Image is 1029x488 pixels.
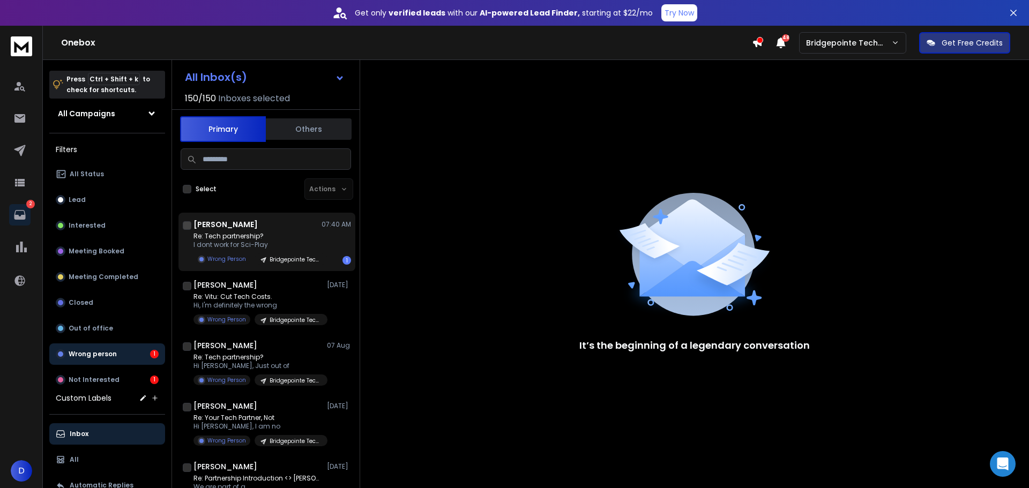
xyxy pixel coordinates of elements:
p: Closed [69,298,93,307]
p: Bridgepointe Technologies | 8.2k Software-IT [270,316,321,324]
p: All [70,455,79,464]
button: D [11,460,32,482]
div: 1 [150,376,159,384]
p: Bridgepointe Technologies | 8.2k Software-IT [270,377,321,385]
p: Inbox [70,430,88,438]
p: Bridgepointe Technologies | 8.2k Software-IT [270,437,321,445]
button: All [49,449,165,470]
h3: Inboxes selected [218,92,290,105]
h1: All Campaigns [58,108,115,119]
p: Hi, I'm definitely the wrong [193,301,322,310]
p: Re: Partnership Introduction <> [PERSON_NAME] [193,474,322,483]
p: Get only with our starting at $22/mo [355,7,653,18]
p: Try Now [665,7,694,18]
div: 1 [150,350,159,358]
p: Press to check for shortcuts. [66,74,150,95]
button: Out of office [49,318,165,339]
p: Re: Tech partnership? [193,232,322,241]
p: Re: Vitu: Cut Tech Costs. [193,292,322,301]
label: Select [196,185,217,193]
h1: Onebox [61,36,752,49]
p: Get Free Credits [942,37,1003,48]
button: Wrong person1 [49,343,165,365]
a: 2 [9,204,31,226]
p: Bridgepointe Technologies [806,37,891,48]
div: Open Intercom Messenger [990,451,1016,477]
p: It’s the beginning of a legendary conversation [579,338,810,353]
h1: [PERSON_NAME] [193,461,257,472]
button: All Status [49,163,165,185]
p: 07:40 AM [322,220,351,229]
p: Interested [69,221,106,230]
h1: [PERSON_NAME] [193,219,258,230]
strong: verified leads [389,7,445,18]
button: Primary [180,116,266,142]
button: Try Now [661,4,697,21]
p: I dont work for Sci-Play [193,241,322,249]
p: Wrong Person [207,316,246,324]
button: Lead [49,189,165,211]
h3: Custom Labels [56,393,111,403]
p: Re: Your Tech Partner, Not [193,414,322,422]
button: Get Free Credits [919,32,1010,54]
button: Inbox [49,423,165,445]
p: Hi [PERSON_NAME], I am no [193,422,322,431]
img: logo [11,36,32,56]
p: 07 Aug [327,341,351,350]
p: All Status [70,170,104,178]
span: 150 / 150 [185,92,216,105]
h1: [PERSON_NAME] [193,401,257,411]
p: Bridgepointe Technologies | 8.2k Software-IT [270,256,321,264]
h1: [PERSON_NAME] [193,340,257,351]
p: Re: Tech partnership? [193,353,322,362]
div: 1 [342,256,351,265]
h1: All Inbox(s) [185,72,247,82]
strong: AI-powered Lead Finder, [480,7,580,18]
p: 2 [26,200,35,208]
button: All Campaigns [49,103,165,124]
p: Wrong Person [207,437,246,445]
p: Wrong person [69,350,117,358]
p: [DATE] [327,402,351,410]
button: All Inbox(s) [176,66,353,88]
button: Meeting Booked [49,241,165,262]
span: 48 [782,34,789,42]
p: Lead [69,196,86,204]
p: Hi [PERSON_NAME], Just out of [193,362,322,370]
p: [DATE] [327,462,351,471]
button: Meeting Completed [49,266,165,288]
p: Meeting Completed [69,273,138,281]
p: Wrong Person [207,376,246,384]
p: Out of office [69,324,113,333]
p: Meeting Booked [69,247,124,256]
p: [DATE] [327,281,351,289]
p: Wrong Person [207,255,246,263]
button: Others [266,117,352,141]
button: Closed [49,292,165,313]
h3: Filters [49,142,165,157]
button: Interested [49,215,165,236]
span: Ctrl + Shift + k [88,73,140,85]
p: Not Interested [69,376,120,384]
h1: [PERSON_NAME] [193,280,257,290]
button: Not Interested1 [49,369,165,391]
